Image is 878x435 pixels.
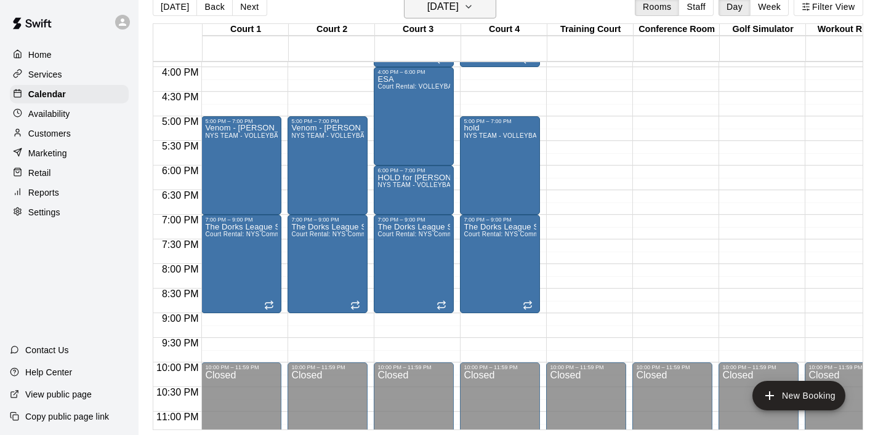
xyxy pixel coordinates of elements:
div: Court 1 [203,24,289,36]
div: 5:00 PM – 7:00 PM [291,118,364,124]
span: 11:00 PM [153,412,201,422]
p: Retail [28,167,51,179]
div: 7:00 PM – 9:00 PM: The Dorks League Session # 2 [201,215,281,313]
p: Services [28,68,62,81]
a: Customers [10,124,129,143]
span: Court Rental: NYS Community Club / League Volleyball (After 3 pm) [291,231,490,237]
div: 7:00 PM – 9:00 PM [291,217,364,223]
div: 5:00 PM – 7:00 PM: Venom - Brandy Harris [201,116,281,215]
div: 7:00 PM – 9:00 PM [377,217,450,223]
div: 7:00 PM – 9:00 PM: The Dorks League Session # 2 [288,215,368,313]
div: 5:00 PM – 7:00 PM: Venom - Brandy Harris [288,116,368,215]
span: 8:30 PM [159,289,202,299]
p: Reports [28,186,59,199]
span: Recurring event [350,300,360,310]
div: 7:00 PM – 9:00 PM [205,217,278,223]
div: 10:00 PM – 11:59 PM [291,364,364,370]
div: 5:00 PM – 7:00 PM [205,118,278,124]
span: 10:00 PM [153,362,201,373]
div: 10:00 PM – 11:59 PM [550,364,622,370]
p: Calendar [28,88,66,100]
div: 10:00 PM – 11:59 PM [205,364,278,370]
span: Court Rental: NYS Community Club / League Volleyball (After 3 pm) [205,231,404,237]
span: 5:00 PM [159,116,202,127]
a: Home [10,46,129,64]
div: 4:00 PM – 6:00 PM [377,69,450,75]
div: 10:00 PM – 11:59 PM [377,364,450,370]
span: NYS TEAM - VOLLEYBALL (After 3 pm) [205,132,322,139]
div: 7:00 PM – 9:00 PM: The Dorks League Session # 2 [374,215,454,313]
span: NYS TEAM - VOLLEYBALL (After 3 pm) [377,182,494,188]
span: NYS TEAM - VOLLEYBALL (After 3 pm) [291,132,408,139]
div: 10:00 PM – 11:59 PM [636,364,709,370]
span: Court Rental: VOLLEYBALL ([DATE] - [DATE] 8 am - 3 pm) [377,83,550,90]
span: Recurring event [523,300,533,310]
span: 10:30 PM [153,387,201,397]
div: Court 3 [375,24,461,36]
div: 4:00 PM – 6:00 PM: ESA [374,67,454,166]
p: View public page [25,388,92,401]
div: 10:00 PM – 11:59 PM [722,364,795,370]
p: Home [28,49,52,61]
div: Training Court [547,24,634,36]
a: Reports [10,183,129,202]
span: 6:00 PM [159,166,202,176]
span: Court Rental: NYS Community Club / League Volleyball (After 3 pm) [377,231,576,237]
a: Retail [10,164,129,182]
div: 5:00 PM – 7:00 PM: hold [460,116,540,215]
div: 7:00 PM – 9:00 PM: The Dorks League Session # 2 [460,215,540,313]
span: 4:00 PM [159,67,202,78]
p: Availability [28,108,70,120]
a: Availability [10,105,129,123]
div: 6:00 PM – 7:00 PM: HOLD for victoria marshall [374,166,454,215]
p: Settings [28,206,60,218]
span: 9:30 PM [159,338,202,348]
a: Calendar [10,85,129,103]
div: 5:00 PM – 7:00 PM [464,118,536,124]
div: Court 4 [461,24,547,36]
div: Conference Room [634,24,720,36]
div: Golf Simulator [720,24,806,36]
span: 5:30 PM [159,141,202,151]
p: Marketing [28,147,67,159]
p: Help Center [25,366,72,378]
span: 7:30 PM [159,239,202,250]
p: Customers [28,127,71,140]
span: 8:00 PM [159,264,202,274]
div: Court 2 [289,24,375,36]
a: Services [10,65,129,84]
div: 7:00 PM – 9:00 PM [464,217,536,223]
button: add [752,381,845,410]
a: Settings [10,203,129,221]
span: 4:30 PM [159,92,202,102]
p: Contact Us [25,344,69,356]
p: Copy public page link [25,410,109,423]
span: NYS TEAM - VOLLEYBALL (After 3 pm) [464,132,581,139]
span: 6:30 PM [159,190,202,201]
span: 7:00 PM [159,215,202,225]
span: Recurring event [437,300,446,310]
a: Marketing [10,144,129,162]
div: 10:00 PM – 11:59 PM [464,364,536,370]
span: 9:00 PM [159,313,202,324]
span: Court Rental: NYS Community Club / League Volleyball (After 3 pm) [464,231,663,237]
div: 6:00 PM – 7:00 PM [377,167,450,174]
span: Recurring event [264,300,274,310]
